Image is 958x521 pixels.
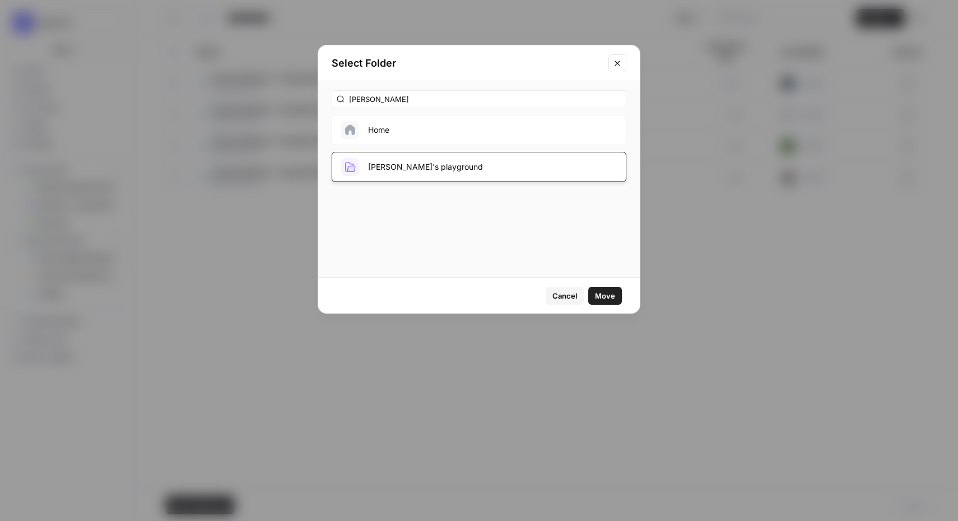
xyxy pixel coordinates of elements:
[595,290,615,301] span: Move
[552,290,577,301] span: Cancel
[332,55,602,71] h2: Select Folder
[546,287,584,305] button: Cancel
[588,287,622,305] button: Move
[332,152,626,182] button: [PERSON_NAME]'s playground
[349,94,621,105] input: Search Folders
[608,54,626,72] button: Close modal
[332,115,626,145] button: Home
